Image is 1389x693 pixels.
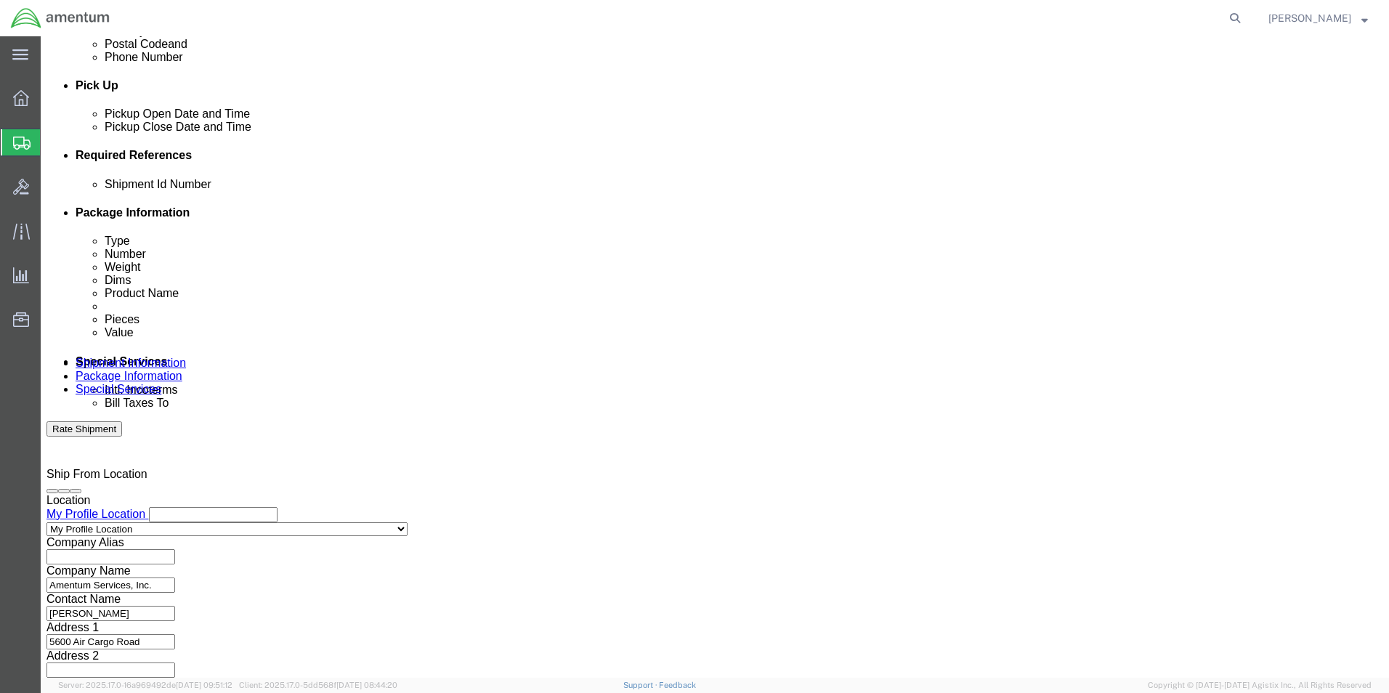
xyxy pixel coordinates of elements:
[58,681,232,689] span: Server: 2025.17.0-16a969492de
[623,681,660,689] a: Support
[10,7,110,29] img: logo
[1148,679,1372,692] span: Copyright © [DATE]-[DATE] Agistix Inc., All Rights Reserved
[239,681,397,689] span: Client: 2025.17.0-5dd568f
[41,36,1389,678] iframe: FS Legacy Container
[659,681,696,689] a: Feedback
[1268,10,1351,26] span: Zachary Bolhuis
[336,681,397,689] span: [DATE] 08:44:20
[1268,9,1369,27] button: [PERSON_NAME]
[176,681,232,689] span: [DATE] 09:51:12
